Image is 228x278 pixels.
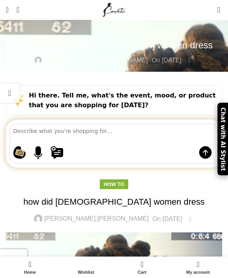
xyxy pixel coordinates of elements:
[35,57,42,64] img: author-avatar
[206,2,214,18] div: My Wishlist
[114,259,170,276] div: My cart
[152,216,182,222] time: On [DATE]
[6,196,222,208] h1: how did [DEMOGRAPHIC_DATA] women dress
[114,259,170,276] a: 0 Cart
[12,2,23,18] a: Search
[118,270,166,275] span: Cart
[104,28,124,34] a: How to
[152,57,181,64] time: On [DATE]
[170,259,226,276] a: My account
[186,214,194,224] a: 0
[44,55,148,66] a: [PERSON_NAME] [PERSON_NAME]
[34,214,42,223] img: author-avatar
[141,259,147,264] span: 0
[2,2,12,18] a: Open mobile menu
[191,214,196,220] span: 0
[62,270,110,275] span: Wishlist
[218,4,224,10] span: 0
[44,216,149,222] a: [PERSON_NAME] [PERSON_NAME]
[104,181,124,187] a: How to
[190,55,196,60] span: 0
[15,40,213,51] h1: how did [DEMOGRAPHIC_DATA] women dress
[174,270,222,275] span: My account
[214,2,224,18] a: 0
[58,259,114,276] a: Wishlist
[2,259,58,276] a: Home
[58,259,114,276] div: My wishlist
[6,270,54,275] span: Home
[201,251,220,270] iframe: Intercom live chat
[101,6,127,12] a: Site logo
[185,55,193,65] a: 0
